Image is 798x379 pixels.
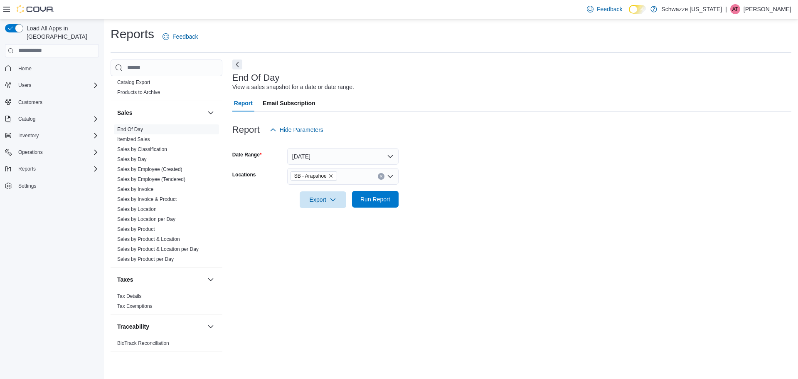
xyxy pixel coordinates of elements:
[629,5,646,14] input: Dark Mode
[117,146,167,152] a: Sales by Classification
[584,1,626,17] a: Feedback
[117,216,175,222] a: Sales by Location per Day
[15,80,34,90] button: Users
[117,303,153,310] span: Tax Exemptions
[2,113,102,125] button: Catalog
[291,171,337,181] span: SB - Arapahoe
[232,73,280,83] h3: End Of Day
[2,180,102,192] button: Settings
[117,236,180,242] a: Sales by Product & Location
[111,291,222,315] div: Taxes
[378,173,384,180] button: Clear input
[2,79,102,91] button: Users
[117,176,185,183] span: Sales by Employee (Tendered)
[232,59,242,69] button: Next
[597,5,622,13] span: Feedback
[294,172,327,180] span: SB - Arapahoe
[206,275,216,285] button: Taxes
[117,275,133,284] h3: Taxes
[117,79,150,85] a: Catalog Export
[305,191,341,208] span: Export
[17,5,54,13] img: Cova
[117,176,185,182] a: Sales by Employee (Tendered)
[300,191,346,208] button: Export
[744,4,791,14] p: [PERSON_NAME]
[15,147,99,157] span: Operations
[172,32,198,41] span: Feedback
[117,146,167,153] span: Sales by Classification
[280,126,323,134] span: Hide Parameters
[232,171,256,178] label: Locations
[232,83,354,92] div: View a sales snapshot for a date or date range.
[117,246,199,252] a: Sales by Product & Location per Day
[117,340,169,346] a: BioTrack Reconciliation
[117,126,143,132] a: End Of Day
[15,63,99,74] span: Home
[18,132,39,139] span: Inventory
[15,164,99,174] span: Reports
[117,109,204,117] button: Sales
[234,95,253,111] span: Report
[111,124,222,268] div: Sales
[352,191,399,208] button: Run Report
[117,136,150,143] span: Itemized Sales
[117,206,157,212] a: Sales by Location
[2,62,102,74] button: Home
[2,146,102,158] button: Operations
[661,4,722,14] p: Schwazze [US_STATE]
[117,293,142,299] a: Tax Details
[2,130,102,141] button: Inventory
[117,166,182,173] span: Sales by Employee (Created)
[117,196,177,202] a: Sales by Invoice & Product
[15,131,99,141] span: Inventory
[232,125,260,135] h3: Report
[15,80,99,90] span: Users
[111,77,222,101] div: Products
[15,97,46,107] a: Customers
[117,89,160,95] a: Products to Archive
[15,131,42,141] button: Inventory
[206,108,216,118] button: Sales
[111,338,222,352] div: Traceability
[2,163,102,175] button: Reports
[117,156,147,162] a: Sales by Day
[117,156,147,163] span: Sales by Day
[263,95,315,111] span: Email Subscription
[15,114,39,124] button: Catalog
[15,97,99,107] span: Customers
[15,147,46,157] button: Operations
[730,4,740,14] div: Alex Trevino
[732,4,738,14] span: AT
[117,136,150,142] a: Itemized Sales
[725,4,727,14] p: |
[18,149,43,156] span: Operations
[117,322,149,331] h3: Traceability
[15,64,35,74] a: Home
[15,181,39,191] a: Settings
[111,26,154,42] h1: Reports
[117,166,182,172] a: Sales by Employee (Created)
[18,166,36,172] span: Reports
[117,256,174,262] a: Sales by Product per Day
[266,121,327,138] button: Hide Parameters
[159,28,201,45] a: Feedback
[232,151,262,158] label: Date Range
[287,148,399,165] button: [DATE]
[117,109,133,117] h3: Sales
[23,24,99,41] span: Load All Apps in [GEOGRAPHIC_DATA]
[18,116,35,122] span: Catalog
[117,322,204,331] button: Traceability
[117,186,153,192] a: Sales by Invoice
[117,186,153,193] span: Sales by Invoice
[18,82,31,89] span: Users
[117,226,155,232] a: Sales by Product
[15,114,99,124] span: Catalog
[206,322,216,332] button: Traceability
